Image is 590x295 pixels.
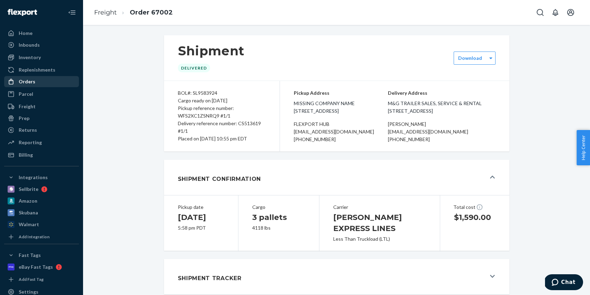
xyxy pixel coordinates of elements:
[178,120,266,135] div: Delivery reference number: CS513619 #1/1
[19,91,33,98] div: Parcel
[19,66,55,73] div: Replenishments
[19,174,48,181] div: Integrations
[19,221,39,228] div: Walmart
[577,130,590,165] button: Help Center
[4,89,79,100] a: Parcel
[8,9,37,16] img: Flexport logo
[178,64,210,72] div: Delivered
[4,261,79,273] a: eBay Fast Tags
[4,219,79,230] a: Walmart
[178,212,224,223] h1: [DATE]
[4,250,79,261] button: Fast Tags
[388,136,496,143] div: [PHONE_NUMBER]
[178,274,242,283] h1: Shipment Tracker
[164,160,509,195] button: Shipment Confirmation
[4,149,79,160] a: Billing
[178,89,266,97] div: BOL#: SL9583924
[294,89,388,97] p: Pickup Address
[19,115,29,122] div: Prep
[19,42,40,48] div: Inbounds
[19,139,42,146] div: Reporting
[4,233,79,241] a: Add Integration
[252,204,305,211] div: Cargo
[19,151,33,158] div: Billing
[4,172,79,183] button: Integrations
[178,204,224,211] div: Pickup date
[94,9,117,16] a: Freight
[4,113,79,124] a: Prep
[453,204,496,211] div: Total cost
[564,6,578,19] button: Open account menu
[545,274,583,292] iframe: Opens a widget where you can chat to one of our agents
[178,175,261,183] h1: Shipment Confirmation
[4,207,79,218] a: Skubana
[4,184,79,195] a: Sellbrite
[19,186,38,193] div: Sellbrite
[19,234,49,240] div: Add Integration
[4,39,79,50] a: Inbounds
[388,100,496,115] span: M&G TRAILER SALES, SERVICE & RENTAL [STREET_ADDRESS]
[19,78,35,85] div: Orders
[454,212,496,223] h1: $1,590.00
[548,6,562,19] button: Open notifications
[458,55,482,62] div: Download
[178,104,266,120] div: Pickup reference number: WFS2XC1ZSNRQ9 #1/1
[4,137,79,148] a: Reporting
[4,195,79,206] a: Amazon
[19,103,36,110] div: Freight
[178,224,224,231] div: 5:58 pm PDT
[4,64,79,75] a: Replenishments
[19,54,41,61] div: Inventory
[533,6,547,19] button: Open Search Box
[4,28,79,39] a: Home
[294,136,388,143] div: [PHONE_NUMBER]
[19,252,41,259] div: Fast Tags
[19,30,33,37] div: Home
[19,127,37,133] div: Returns
[178,44,245,58] h1: Shipment
[252,224,305,231] div: 4118 lbs
[65,6,79,19] button: Close Navigation
[333,236,426,242] div: Less Than Truckload (LTL)
[294,120,388,128] div: Flexport HUB
[130,9,173,16] a: Order 67002
[4,101,79,112] a: Freight
[333,212,426,234] h1: [PERSON_NAME] EXPRESS LINES
[388,89,496,97] p: Delivery Address
[388,120,496,128] div: [PERSON_NAME]
[4,125,79,136] a: Returns
[19,197,37,204] div: Amazon
[19,264,53,270] div: eBay Fast Tags
[4,52,79,63] a: Inventory
[4,275,79,284] a: Add Fast Tag
[252,213,287,222] span: 3 pallets
[294,128,388,136] div: [EMAIL_ADDRESS][DOMAIN_NAME]
[388,128,496,136] div: [EMAIL_ADDRESS][DOMAIN_NAME]
[178,135,266,142] div: Placed on [DATE] 10:55 pm EDT
[4,76,79,87] a: Orders
[178,97,266,104] div: Cargo ready on [DATE]
[294,100,388,115] span: Missing Company Name [STREET_ADDRESS]
[19,276,44,282] div: Add Fast Tag
[333,204,426,211] div: Carrier
[19,209,38,216] div: Skubana
[89,2,178,23] ol: breadcrumbs
[164,259,509,294] button: Shipment Tracker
